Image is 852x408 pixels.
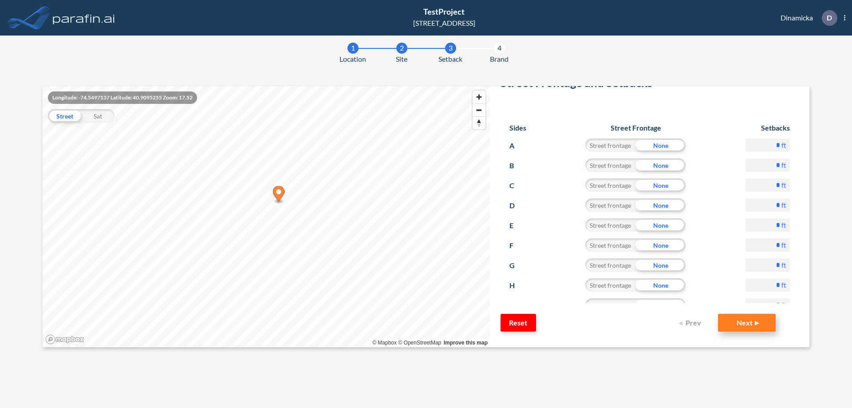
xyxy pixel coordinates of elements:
[473,103,485,116] button: Zoom out
[509,238,526,253] p: F
[372,340,397,346] a: Mapbox
[781,181,786,190] label: ft
[635,218,686,232] div: None
[781,281,786,289] label: ft
[273,186,285,204] div: Map marker
[473,117,485,129] span: Reset bearing to north
[398,340,441,346] a: OpenStreetMap
[490,54,509,64] span: Brand
[501,314,536,332] button: Reset
[48,109,81,123] div: Street
[585,178,635,192] div: Street frontage
[473,116,485,129] button: Reset bearing to north
[781,261,786,269] label: ft
[827,14,832,22] p: D
[585,238,635,252] div: Street frontage
[585,158,635,172] div: Street frontage
[635,198,686,212] div: None
[585,198,635,212] div: Street frontage
[585,298,635,312] div: Street frontage
[45,334,84,345] a: Mapbox homepage
[494,43,505,54] div: 4
[509,123,526,132] h6: Sides
[718,314,776,332] button: Next
[635,258,686,272] div: None
[509,218,526,233] p: E
[781,241,786,250] label: ft
[781,221,786,230] label: ft
[438,54,462,64] span: Setback
[585,139,635,152] div: Street frontage
[445,43,456,54] div: 3
[585,278,635,292] div: Street frontage
[396,43,407,54] div: 2
[635,298,686,312] div: None
[509,158,526,173] p: B
[509,298,526,313] p: I
[745,123,790,132] h6: Setbacks
[585,218,635,232] div: Street frontage
[444,340,488,346] a: Improve this map
[635,139,686,152] div: None
[43,86,490,347] canvas: Map
[674,314,709,332] button: Prev
[781,141,786,150] label: ft
[473,104,485,116] span: Zoom out
[635,238,686,252] div: None
[509,278,526,293] p: H
[509,198,526,213] p: D
[635,278,686,292] div: None
[781,301,786,309] label: ft
[396,54,407,64] span: Site
[635,178,686,192] div: None
[767,10,845,26] div: Dinamicka
[423,7,465,16] span: TestProject
[585,258,635,272] div: Street frontage
[509,178,526,193] p: C
[347,43,359,54] div: 1
[81,109,114,123] div: Sat
[577,123,694,132] h6: Street Frontage
[781,201,786,210] label: ft
[51,9,117,27] img: logo
[509,139,526,153] p: A
[509,258,526,273] p: G
[473,91,485,103] button: Zoom in
[339,54,366,64] span: Location
[781,161,786,170] label: ft
[48,91,197,104] div: Longitude: -74.5497137 Latitude: 40.9095255 Zoom: 17.52
[635,158,686,172] div: None
[413,18,475,28] div: [STREET_ADDRESS]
